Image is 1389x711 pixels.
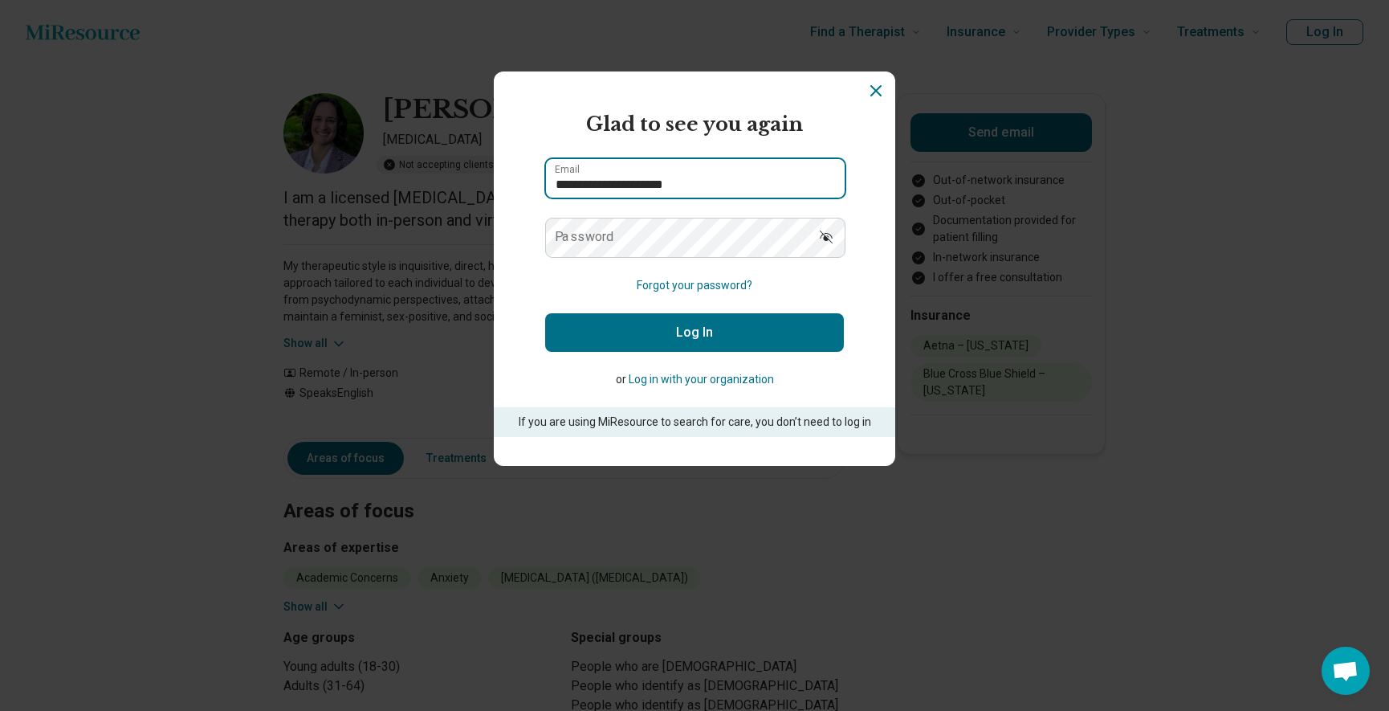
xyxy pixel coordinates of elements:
button: Show password [809,218,844,256]
label: Password [555,231,614,243]
label: Email [555,165,580,174]
button: Log In [545,313,844,352]
button: Forgot your password? [637,277,752,294]
p: or [545,371,844,388]
h2: Glad to see you again [545,110,844,139]
section: Login Dialog [494,72,895,466]
button: Log in with your organization [629,371,774,388]
button: Dismiss [866,81,886,100]
p: If you are using MiResource to search for care, you don’t need to log in [516,414,873,431]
